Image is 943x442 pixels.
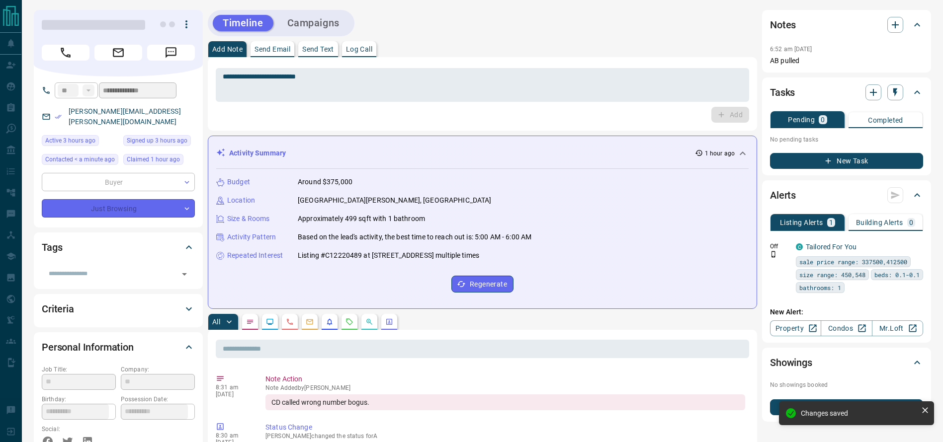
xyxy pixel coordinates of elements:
[770,242,790,251] p: Off
[42,339,134,355] h2: Personal Information
[265,433,745,440] p: [PERSON_NAME] changed the status for A
[298,214,425,224] p: Approximately 499 sqft with 1 bathroom
[216,391,251,398] p: [DATE]
[223,73,742,98] textarea: To enrich screen reader interactions, please activate Accessibility in Grammarly extension settings
[123,135,195,149] div: Mon Sep 15 2025
[788,116,815,123] p: Pending
[770,380,923,389] p: No showings booked
[770,13,923,37] div: Notes
[121,395,195,404] p: Possession Date:
[770,187,796,203] h2: Alerts
[799,257,907,267] span: sale price range: 337500,412500
[770,80,923,104] div: Tasks
[42,365,116,374] p: Job Title:
[55,113,62,120] svg: Email Verified
[265,422,745,433] p: Status Change
[227,214,270,224] p: Size & Rooms
[770,153,923,169] button: New Task
[216,432,251,439] p: 8:30 am
[326,318,334,326] svg: Listing Alerts
[227,177,250,187] p: Budget
[227,195,255,206] p: Location
[868,117,903,124] p: Completed
[801,409,917,417] div: Changes saved
[265,384,745,391] p: Note Added by [PERSON_NAME]
[42,395,116,404] p: Birthday:
[127,154,180,164] span: Claimed 1 hour ago
[770,17,796,33] h2: Notes
[806,243,857,251] a: Tailored For You
[255,46,290,53] p: Send Email
[821,320,872,336] a: Condos
[147,45,195,61] span: Message
[286,318,294,326] svg: Calls
[42,239,62,255] h2: Tags
[302,46,334,53] p: Send Text
[45,154,115,164] span: Contacted < a minute ago
[780,219,823,226] p: Listing Alerts
[705,149,735,158] p: 1 hour ago
[799,270,865,280] span: size range: 450,548
[229,148,286,158] p: Activity Summary
[246,318,254,326] svg: Notes
[42,297,195,321] div: Criteria
[227,250,283,261] p: Repeated Interest
[42,154,118,168] div: Mon Sep 15 2025
[127,136,187,146] span: Signed up 3 hours ago
[874,270,920,280] span: beds: 0.1-0.1
[770,56,923,66] p: AB pulled
[345,318,353,326] svg: Requests
[42,135,118,149] div: Mon Sep 15 2025
[42,173,195,191] div: Buyer
[265,374,745,384] p: Note Action
[306,318,314,326] svg: Emails
[266,318,274,326] svg: Lead Browsing Activity
[799,283,841,293] span: bathrooms: 1
[770,251,777,258] svg: Push Notification Only
[212,46,243,53] p: Add Note
[212,318,220,325] p: All
[216,144,749,162] div: Activity Summary1 hour ago
[770,84,795,100] h2: Tasks
[42,425,116,434] p: Social:
[821,116,825,123] p: 0
[121,365,195,374] p: Company:
[42,235,195,259] div: Tags
[298,250,479,261] p: Listing #C12220489 at [STREET_ADDRESS] multiple times
[770,307,923,317] p: New Alert:
[909,219,913,226] p: 0
[346,46,372,53] p: Log Call
[277,15,349,31] button: Campaigns
[69,107,181,126] a: [PERSON_NAME][EMAIL_ADDRESS][PERSON_NAME][DOMAIN_NAME]
[123,154,195,168] div: Mon Sep 15 2025
[177,267,191,281] button: Open
[298,177,352,187] p: Around $375,000
[42,199,195,218] div: Just Browsing
[770,355,812,370] h2: Showings
[42,335,195,359] div: Personal Information
[829,219,833,226] p: 1
[227,232,276,242] p: Activity Pattern
[872,320,923,336] a: Mr.Loft
[216,384,251,391] p: 8:31 am
[770,132,923,147] p: No pending tasks
[770,46,812,53] p: 6:52 am [DATE]
[770,351,923,374] div: Showings
[365,318,373,326] svg: Opportunities
[42,301,74,317] h2: Criteria
[856,219,903,226] p: Building Alerts
[770,320,821,336] a: Property
[45,136,95,146] span: Active 3 hours ago
[265,394,745,410] div: CD called wrong number bogus.
[770,183,923,207] div: Alerts
[94,45,142,61] span: Email
[298,232,531,242] p: Based on the lead's activity, the best time to reach out is: 5:00 AM - 6:00 AM
[451,276,514,293] button: Regenerate
[42,45,89,61] span: Call
[770,399,923,415] button: New Showing
[385,318,393,326] svg: Agent Actions
[213,15,273,31] button: Timeline
[796,243,803,250] div: condos.ca
[298,195,491,206] p: [GEOGRAPHIC_DATA][PERSON_NAME], [GEOGRAPHIC_DATA]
